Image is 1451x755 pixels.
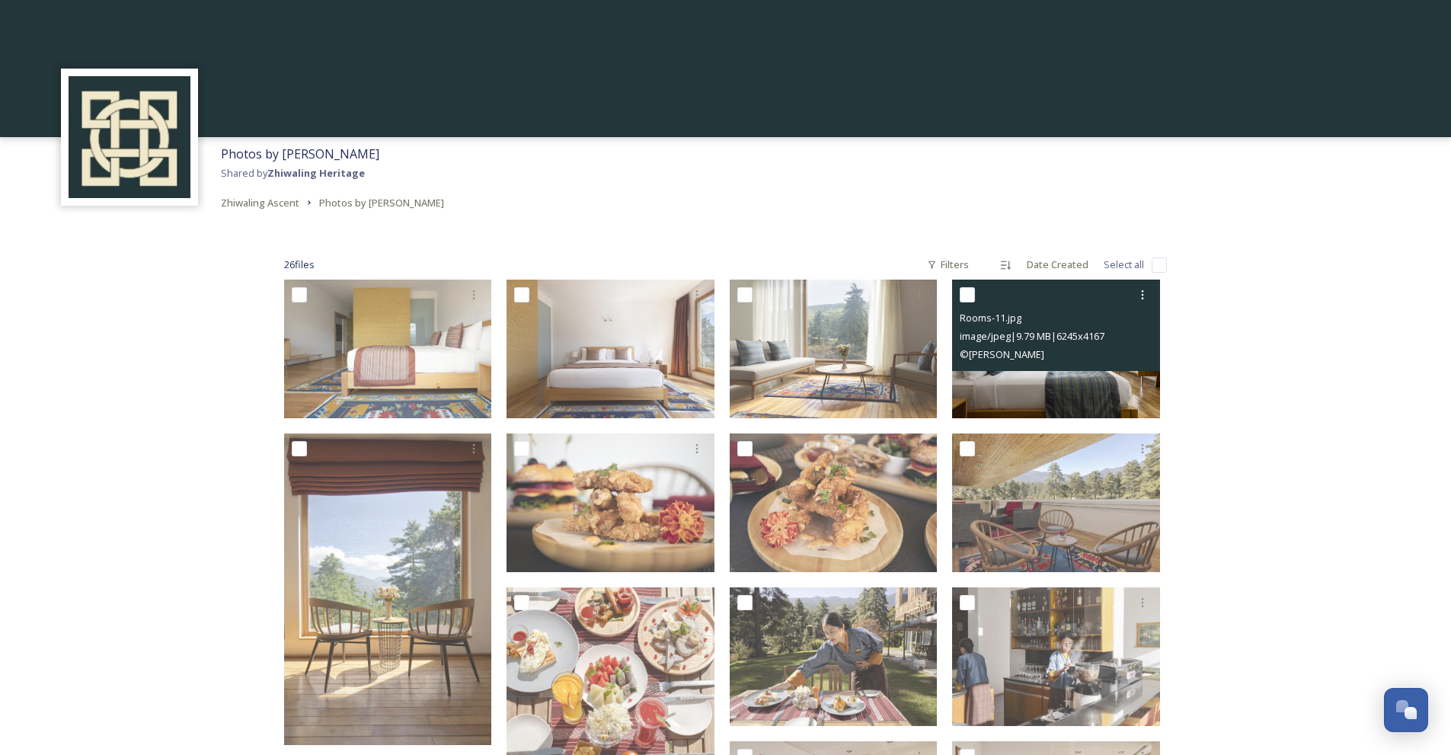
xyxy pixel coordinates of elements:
span: 26 file s [284,258,315,272]
span: Rooms-11.jpg [960,311,1021,325]
img: Rooms-12.jpg [730,280,938,418]
img: Rooms-8.jpg [507,280,714,418]
div: Filters [919,250,976,280]
img: Restaurant-6.jpg [952,587,1160,726]
button: Open Chat [1384,688,1428,732]
span: Photos by [PERSON_NAME] [221,146,379,162]
img: Rooftop-9.jpg [507,433,714,572]
strong: Zhiwaling Heritage [267,166,365,180]
img: Screenshot%202025-04-29%20at%2011.05.50.png [69,76,190,198]
span: Zhiwaling Ascent [221,196,299,210]
span: Photos by [PERSON_NAME] [319,196,444,210]
a: Zhiwaling Ascent [221,194,299,212]
img: Rooms-10.jpg [284,433,492,745]
span: Shared by [221,166,365,180]
img: Rooftop-2.jpg [952,433,1160,572]
div: Date Created [1019,250,1096,280]
span: Select all [1104,258,1144,272]
span: © [PERSON_NAME] [960,347,1044,361]
a: Photos by [PERSON_NAME] [319,194,444,212]
img: Restaurant-7.jpg [730,587,938,726]
img: Rooftop-8.jpg [730,433,938,572]
img: Rooms-9.jpg [284,280,492,418]
span: image/jpeg | 9.79 MB | 6245 x 4167 [960,329,1104,343]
